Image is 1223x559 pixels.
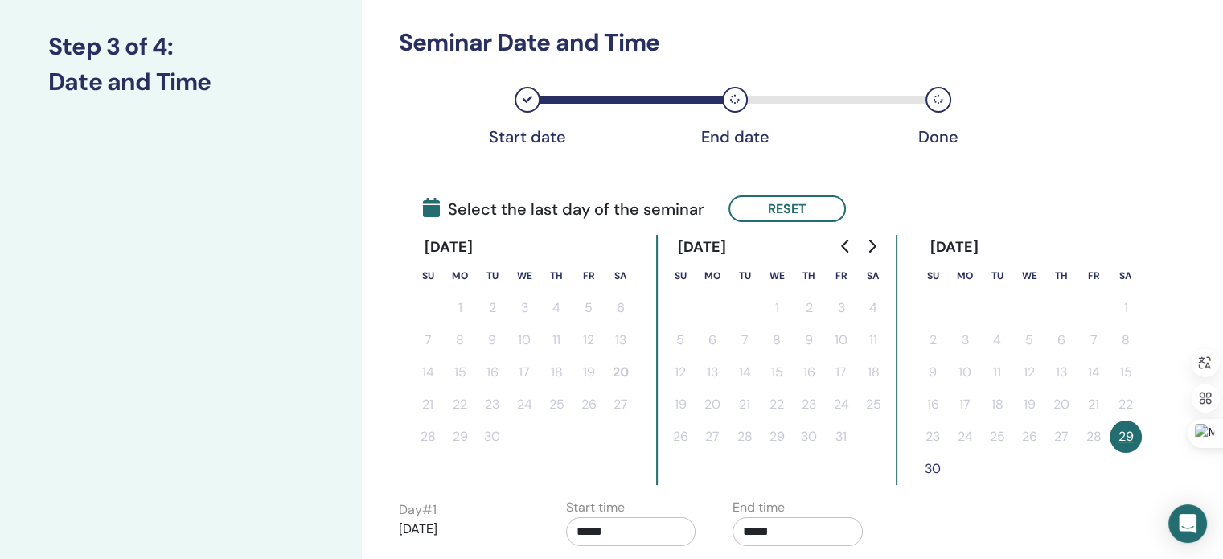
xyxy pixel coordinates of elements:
[1045,421,1077,453] button: 27
[444,388,476,421] button: 22
[793,324,825,356] button: 9
[1077,421,1110,453] button: 28
[1168,504,1207,543] div: Open Intercom Messenger
[949,356,981,388] button: 10
[695,127,775,146] div: End date
[761,421,793,453] button: 29
[949,260,981,292] th: Monday
[48,32,314,61] h3: Step 3 of 4 :
[917,324,949,356] button: 2
[733,498,785,517] label: End time
[825,292,857,324] button: 3
[825,388,857,421] button: 24
[981,324,1013,356] button: 4
[487,127,568,146] div: Start date
[1077,260,1110,292] th: Friday
[1013,421,1045,453] button: 26
[728,324,761,356] button: 7
[1045,388,1077,421] button: 20
[728,195,846,222] button: Reset
[917,388,949,421] button: 16
[825,421,857,453] button: 31
[981,260,1013,292] th: Tuesday
[605,260,637,292] th: Saturday
[825,324,857,356] button: 10
[540,260,573,292] th: Thursday
[664,356,696,388] button: 12
[508,260,540,292] th: Wednesday
[793,260,825,292] th: Thursday
[949,421,981,453] button: 24
[1110,388,1142,421] button: 22
[664,324,696,356] button: 5
[857,324,889,356] button: 11
[728,421,761,453] button: 28
[857,260,889,292] th: Saturday
[444,421,476,453] button: 29
[917,235,991,260] div: [DATE]
[917,421,949,453] button: 23
[833,230,859,262] button: Go to previous month
[573,388,605,421] button: 26
[412,356,444,388] button: 14
[793,356,825,388] button: 16
[508,324,540,356] button: 10
[696,356,728,388] button: 13
[761,292,793,324] button: 1
[1110,421,1142,453] button: 29
[1110,260,1142,292] th: Saturday
[540,356,573,388] button: 18
[1110,356,1142,388] button: 15
[540,324,573,356] button: 11
[605,324,637,356] button: 13
[761,388,793,421] button: 22
[508,388,540,421] button: 24
[412,324,444,356] button: 7
[1077,324,1110,356] button: 7
[444,292,476,324] button: 1
[573,260,605,292] th: Friday
[1013,356,1045,388] button: 12
[476,324,508,356] button: 9
[1013,260,1045,292] th: Wednesday
[696,421,728,453] button: 27
[728,356,761,388] button: 14
[664,260,696,292] th: Sunday
[825,356,857,388] button: 17
[949,388,981,421] button: 17
[898,127,979,146] div: Done
[476,292,508,324] button: 2
[508,292,540,324] button: 3
[917,356,949,388] button: 9
[728,260,761,292] th: Tuesday
[696,324,728,356] button: 6
[399,28,1036,57] h3: Seminar Date and Time
[917,260,949,292] th: Sunday
[859,230,884,262] button: Go to next month
[444,356,476,388] button: 15
[664,421,696,453] button: 26
[981,421,1013,453] button: 25
[793,421,825,453] button: 30
[1045,260,1077,292] th: Thursday
[1077,356,1110,388] button: 14
[412,235,486,260] div: [DATE]
[573,292,605,324] button: 5
[444,324,476,356] button: 8
[540,388,573,421] button: 25
[1013,324,1045,356] button: 5
[540,292,573,324] button: 4
[857,388,889,421] button: 25
[1045,356,1077,388] button: 13
[696,388,728,421] button: 20
[857,292,889,324] button: 4
[423,197,704,221] span: Select the last day of the seminar
[696,260,728,292] th: Monday
[476,388,508,421] button: 23
[48,68,314,97] h3: Date and Time
[1110,324,1142,356] button: 8
[728,388,761,421] button: 21
[444,260,476,292] th: Monday
[1013,388,1045,421] button: 19
[857,356,889,388] button: 18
